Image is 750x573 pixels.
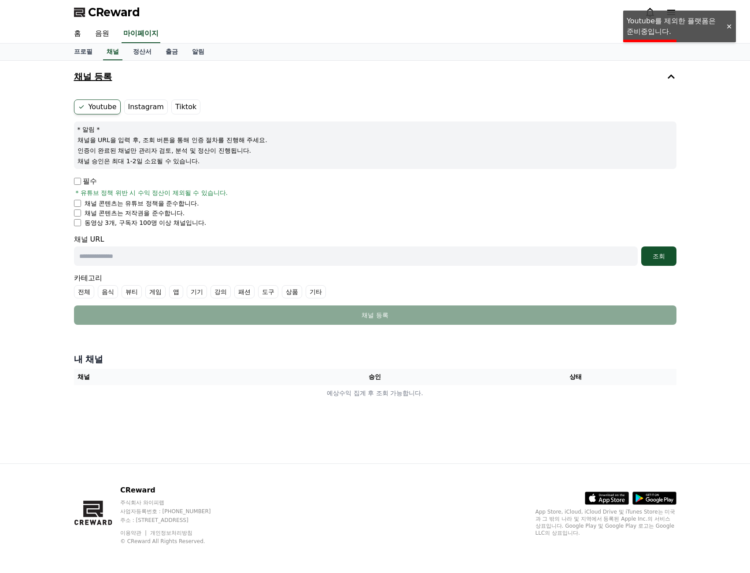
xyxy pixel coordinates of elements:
th: 상태 [475,369,676,385]
label: 음식 [98,285,118,298]
p: 채널 콘텐츠는 저작권을 준수합니다. [85,209,185,217]
label: 게임 [145,285,166,298]
a: 출금 [159,44,185,60]
label: 기타 [306,285,326,298]
label: 전체 [74,285,94,298]
label: 상품 [282,285,302,298]
a: CReward [74,5,140,19]
div: 채널 URL [74,234,676,266]
span: CReward [88,5,140,19]
p: App Store, iCloud, iCloud Drive 및 iTunes Store는 미국과 그 밖의 나라 및 지역에서 등록된 Apple Inc.의 서비스 상표입니다. Goo... [536,508,676,536]
p: 사업자등록번호 : [PHONE_NUMBER] [120,508,228,515]
h4: 채널 등록 [74,72,112,81]
p: 주소 : [STREET_ADDRESS] [120,517,228,524]
a: 개인정보처리방침 [150,530,192,536]
button: 조회 [641,246,676,266]
a: 음원 [88,25,116,43]
a: 프로필 [67,44,100,60]
label: Instagram [124,99,168,114]
p: 동영상 3개, 구독자 100명 이상 채널입니다. [85,218,207,227]
span: * 유튜브 정책 위반 시 수익 정산이 제외될 수 있습니다. [76,188,228,197]
a: 홈 [67,25,88,43]
a: 알림 [185,44,211,60]
p: CReward [120,485,228,496]
label: 도구 [258,285,278,298]
a: 정산서 [126,44,159,60]
th: 채널 [74,369,275,385]
label: 뷰티 [122,285,142,298]
a: 채널 [103,44,122,60]
a: 설정 [148,284,169,296]
p: 필수 [74,176,97,187]
p: © CReward All Rights Reserved. [120,538,228,545]
label: 앱 [169,285,183,298]
span: 설정 [159,290,169,296]
div: 카테고리 [74,273,676,298]
th: 승인 [274,369,475,385]
a: 대화 [78,281,89,299]
div: 채널 등록 [92,311,659,320]
span: 대화 [78,293,89,299]
p: 인증이 완료된 채널만 관리자 검토, 분석 및 정산이 진행됩니다. [78,146,673,155]
button: 채널 등록 [74,305,676,325]
a: 홈 [3,284,18,296]
a: 마이페이지 [122,25,160,43]
label: 강의 [211,285,231,298]
h4: 내 채널 [74,353,676,365]
label: Tiktok [171,99,200,114]
div: 조회 [645,252,673,261]
p: 채널 승인은 최대 1-2일 소요될 수 있습니다. [78,157,673,165]
span: 홈 [13,290,18,296]
label: 패션 [234,285,255,298]
p: 채널을 URL을 입력 후, 조회 버튼을 통해 인증 절차를 진행해 주세요. [78,136,673,144]
a: 이용약관 [120,530,148,536]
p: 채널 콘텐츠는 유튜브 정책을 준수합니다. [85,199,199,208]
td: 예상수익 집계 후 조회 가능합니다. [74,385,676,401]
p: 주식회사 와이피랩 [120,499,228,506]
label: 기기 [187,285,207,298]
label: Youtube [74,99,121,114]
button: 채널 등록 [70,64,680,89]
